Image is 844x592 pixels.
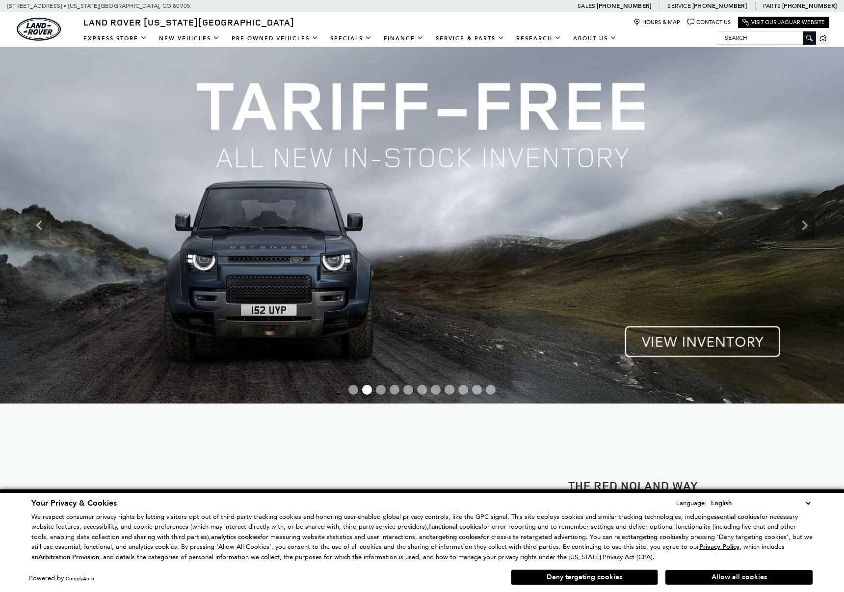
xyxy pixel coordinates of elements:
[66,575,94,582] a: ComplyAuto
[742,19,825,26] a: Visit Our Jaguar Website
[429,522,481,531] strong: functional cookies
[38,553,99,562] strong: Arbitration Provision
[667,2,690,9] span: Service
[348,385,358,395] span: Go to slide 1
[429,479,837,492] h2: The Red Noland Way
[676,500,707,506] div: Language:
[782,2,837,10] a: [PHONE_NUMBER]
[687,19,731,26] a: Contact Us
[29,575,94,582] div: Powered by
[717,32,816,44] input: Search
[362,385,372,395] span: Go to slide 2
[763,2,781,9] span: Parts
[631,533,682,541] strong: targeting cookies
[445,385,454,395] span: Go to slide 8
[378,30,430,47] a: Finance
[709,498,813,509] select: Language Select
[430,30,510,47] a: Service & Parts
[7,2,190,9] a: [STREET_ADDRESS] • [US_STATE][GEOGRAPHIC_DATA], CO 80905
[510,30,567,47] a: Research
[324,30,378,47] a: Specials
[376,385,386,395] span: Go to slide 3
[431,385,441,395] span: Go to slide 7
[29,211,49,240] div: Previous
[472,385,482,395] span: Go to slide 10
[699,542,739,551] u: Privacy Policy
[153,30,226,47] a: New Vehicles
[31,498,117,509] span: Your Privacy & Cookies
[17,18,61,41] img: Land Rover
[665,570,813,585] button: Allow all cookies
[699,543,739,550] a: Privacy Policy
[390,385,399,395] span: Go to slide 4
[486,385,496,395] span: Go to slide 11
[78,16,300,28] a: Land Rover [US_STATE][GEOGRAPHIC_DATA]
[633,19,680,26] a: Hours & Map
[692,2,747,10] a: [PHONE_NUMBER]
[567,30,623,47] a: About Us
[417,385,427,395] span: Go to slide 6
[597,2,651,10] a: [PHONE_NUMBER]
[211,533,260,541] strong: analytics cookies
[78,30,153,47] a: EXPRESS STORE
[83,16,294,28] span: Land Rover [US_STATE][GEOGRAPHIC_DATA]
[78,30,623,47] nav: Main Navigation
[31,512,813,563] p: We respect consumer privacy rights by letting visitors opt out of third-party tracking cookies an...
[403,385,413,395] span: Go to slide 5
[226,30,324,47] a: Pre-Owned Vehicles
[511,569,658,585] button: Deny targeting cookies
[795,211,815,240] div: Next
[430,533,481,541] strong: targeting cookies
[458,385,468,395] span: Go to slide 9
[711,512,760,521] strong: essential cookies
[578,2,595,9] span: Sales
[17,18,61,41] a: land-rover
